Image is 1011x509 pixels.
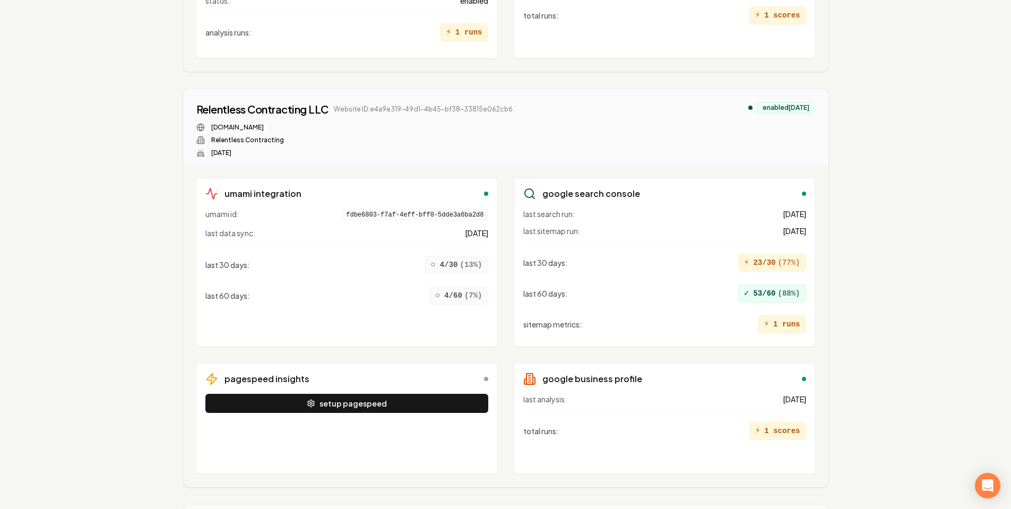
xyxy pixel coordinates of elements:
[429,287,488,305] div: 4/60
[460,260,482,270] span: ( 13 %)
[783,226,806,236] span: [DATE]
[523,288,568,299] span: last 60 days :
[196,123,513,132] div: Website
[196,102,329,117] a: Relentless Contracting LLC
[783,394,806,404] span: [DATE]
[755,9,761,22] span: ⚡
[342,209,488,221] span: fdbe6803-f7af-4eff-bff0-5dde3a6ba2d8
[758,315,806,333] div: 1 runs
[523,10,559,21] span: total runs :
[802,377,806,381] div: enabled
[205,394,488,413] button: setup pagespeed
[523,394,567,404] span: last analysis:
[738,284,806,303] div: 53/60
[205,260,250,270] span: last 30 days :
[430,258,436,271] span: ○
[523,319,582,330] span: sitemap metrics :
[205,209,239,221] span: umami id:
[440,23,488,41] div: 1 runs
[334,105,513,114] span: Website ID: e4a9e319-49d1-4b45-bf38-33815e062cb6
[523,426,559,436] span: total runs :
[205,228,255,238] span: last data sync:
[764,318,769,331] span: ⚡
[777,288,800,299] span: ( 88 %)
[205,27,252,38] span: analysis runs :
[211,123,264,132] a: [DOMAIN_NAME]
[484,192,488,196] div: enabled
[744,256,749,269] span: ⚡
[464,290,482,301] span: ( 7 %)
[523,226,580,236] span: last sitemap run:
[465,228,488,238] span: [DATE]
[542,373,642,385] h3: google business profile
[975,473,1000,498] div: Open Intercom Messenger
[749,6,806,24] div: 1 scores
[738,254,806,272] div: 23/30
[748,106,753,110] div: analytics enabled
[542,187,640,200] h3: google search console
[484,377,488,381] div: disabled
[435,289,440,302] span: ○
[777,257,800,268] span: ( 77 %)
[224,373,309,385] h3: pagespeed insights
[425,256,488,274] div: 4/30
[446,26,451,39] span: ⚡
[205,290,250,301] span: last 60 days :
[523,257,568,268] span: last 30 days :
[224,187,301,200] h3: umami integration
[755,425,761,437] span: ⚡
[749,422,806,440] div: 1 scores
[757,102,815,114] div: enabled [DATE]
[744,287,749,300] span: ✓
[802,192,806,196] div: enabled
[523,209,575,219] span: last search run:
[783,209,806,219] span: [DATE]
